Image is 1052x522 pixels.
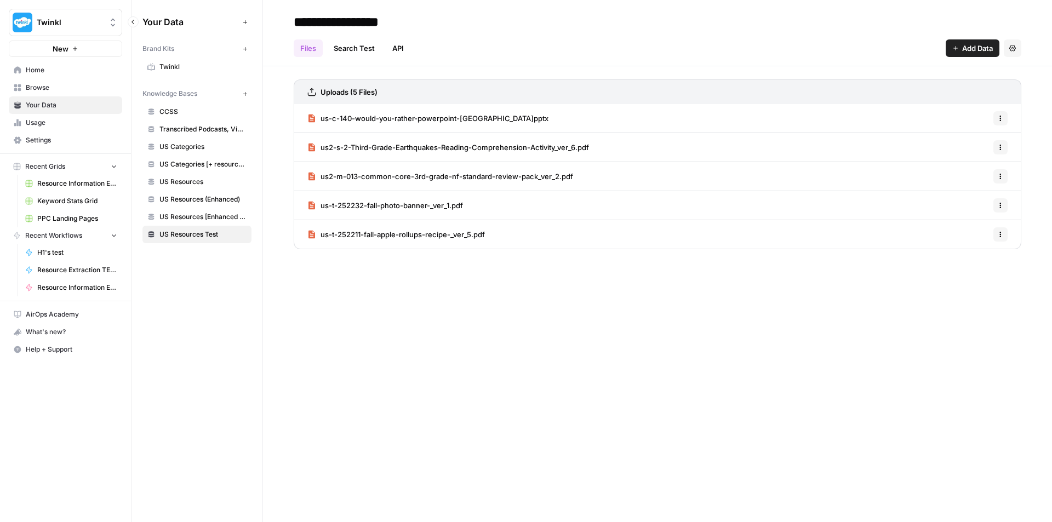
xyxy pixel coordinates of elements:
span: Browse [26,83,117,93]
span: Twinkl [159,62,247,72]
span: New [53,43,68,54]
a: us2-s-2-Third-Grade-Earthquakes-Reading-Comprehension-Activity_ver_6.pdf [307,133,589,162]
a: us2-m-013-common-core-3rd-grade-nf-standard-review-pack_ver_2.pdf [307,162,573,191]
a: CCSS [142,103,251,121]
span: Usage [26,118,117,128]
a: US Resources [142,173,251,191]
a: Your Data [9,96,122,114]
span: us-t-252232-fall-photo-banner-_ver_1.pdf [321,200,463,211]
span: Help + Support [26,345,117,354]
a: us-t-252232-fall-photo-banner-_ver_1.pdf [307,191,463,220]
button: Workspace: Twinkl [9,9,122,36]
span: US Resources Test [159,230,247,239]
a: Usage [9,114,122,131]
a: Resource Information Extraction and Descriptions [20,175,122,192]
a: Files [294,39,323,57]
div: What's new? [9,324,122,340]
span: us2-s-2-Third-Grade-Earthquakes-Reading-Comprehension-Activity_ver_6.pdf [321,142,589,153]
button: Recent Workflows [9,227,122,244]
span: Recent Workflows [25,231,82,240]
span: Knowledge Bases [142,89,197,99]
a: Browse [9,79,122,96]
a: Twinkl [142,58,251,76]
span: Your Data [142,15,238,28]
span: Brand Kits [142,44,174,54]
span: US Resources [159,177,247,187]
span: Recent Grids [25,162,65,171]
a: Transcribed Podcasts, Videos, etc. [142,121,251,138]
a: US Resources [Enhanced + Review Count] [142,208,251,226]
a: Settings [9,131,122,149]
button: Add Data [946,39,999,57]
a: us-c-140-would-you-rather-powerpoint-[GEOGRAPHIC_DATA]pptx [307,104,548,133]
span: Resource Information Extraction [37,283,117,292]
a: H1's test [20,244,122,261]
a: us-t-252211-fall-apple-rollups-recipe-_ver_5.pdf [307,220,485,249]
span: Twinkl [37,17,103,28]
a: API [386,39,410,57]
button: Recent Grids [9,158,122,175]
span: PPC Landing Pages [37,214,117,223]
span: Home [26,65,117,75]
span: US Categories [+ resource count] [159,159,247,169]
a: Search Test [327,39,381,57]
span: Your Data [26,100,117,110]
a: AirOps Academy [9,306,122,323]
button: What's new? [9,323,122,341]
a: PPC Landing Pages [20,210,122,227]
a: US Categories [142,138,251,156]
span: AirOps Academy [26,309,117,319]
span: us-c-140-would-you-rather-powerpoint-[GEOGRAPHIC_DATA]pptx [321,113,548,124]
a: US Resources Test [142,226,251,243]
a: US Resources (Enhanced) [142,191,251,208]
span: us2-m-013-common-core-3rd-grade-nf-standard-review-pack_ver_2.pdf [321,171,573,182]
span: US Resources (Enhanced) [159,194,247,204]
a: Keyword Stats Grid [20,192,122,210]
span: H1's test [37,248,117,257]
span: CCSS [159,107,247,117]
button: Help + Support [9,341,122,358]
span: Resource Information Extraction and Descriptions [37,179,117,188]
a: Home [9,61,122,79]
span: us-t-252211-fall-apple-rollups-recipe-_ver_5.pdf [321,229,485,240]
span: Keyword Stats Grid [37,196,117,206]
span: US Categories [159,142,247,152]
a: US Categories [+ resource count] [142,156,251,173]
a: Uploads (5 Files) [307,80,378,104]
a: Resource Information Extraction [20,279,122,296]
span: Resource Extraction TEST [37,265,117,275]
img: Twinkl Logo [13,13,32,32]
span: Add Data [962,43,993,54]
a: Resource Extraction TEST [20,261,122,279]
button: New [9,41,122,57]
span: Settings [26,135,117,145]
h3: Uploads (5 Files) [321,87,378,97]
span: US Resources [Enhanced + Review Count] [159,212,247,222]
span: Transcribed Podcasts, Videos, etc. [159,124,247,134]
